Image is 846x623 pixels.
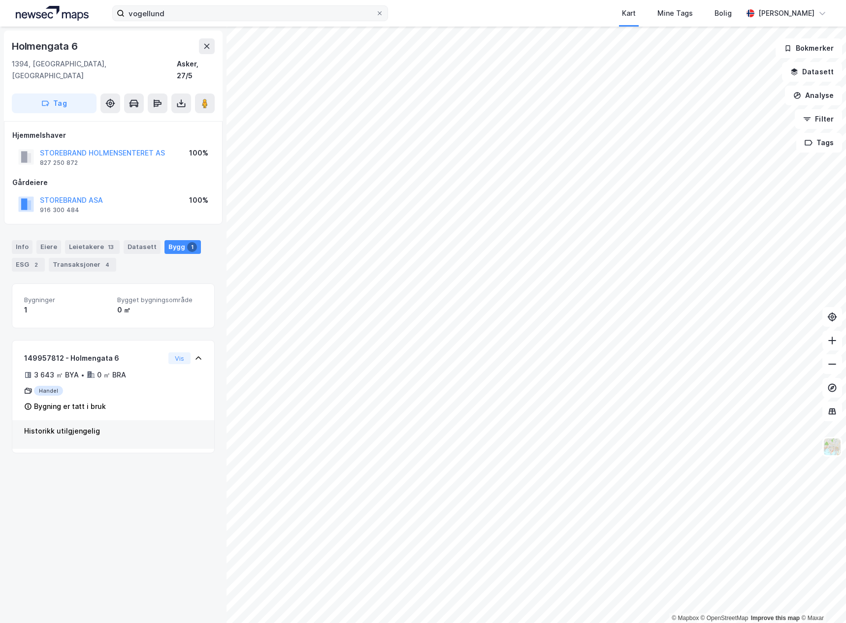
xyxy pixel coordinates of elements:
[49,258,116,272] div: Transaksjoner
[177,58,215,82] div: Asker, 27/5
[40,159,78,167] div: 827 250 872
[701,615,748,622] a: OpenStreetMap
[102,260,112,270] div: 4
[795,109,842,129] button: Filter
[34,369,79,381] div: 3 643 ㎡ BYA
[106,242,116,252] div: 13
[12,240,33,254] div: Info
[81,371,85,379] div: •
[715,7,732,19] div: Bolig
[187,242,197,252] div: 1
[622,7,636,19] div: Kart
[672,615,699,622] a: Mapbox
[785,86,842,105] button: Analyse
[31,260,41,270] div: 2
[189,194,208,206] div: 100%
[782,62,842,82] button: Datasett
[125,6,376,21] input: Søk på adresse, matrikkel, gårdeiere, leietakere eller personer
[797,576,846,623] div: Kontrollprogram for chat
[40,206,79,214] div: 916 300 484
[823,437,842,456] img: Z
[97,369,126,381] div: 0 ㎡ BRA
[12,177,214,188] div: Gårdeiere
[12,129,214,141] div: Hjemmelshaver
[758,7,814,19] div: [PERSON_NAME]
[12,38,80,54] div: Holmengata 6
[117,296,202,304] span: Bygget bygningsområde
[657,7,693,19] div: Mine Tags
[796,133,842,153] button: Tags
[12,258,45,272] div: ESG
[12,93,97,113] button: Tag
[24,425,202,437] div: Historikk utilgjengelig
[189,147,208,159] div: 100%
[117,304,202,316] div: 0 ㎡
[65,240,120,254] div: Leietakere
[36,240,61,254] div: Eiere
[24,352,164,364] div: 149957812 - Holmengata 6
[797,576,846,623] iframe: Chat Widget
[164,240,201,254] div: Bygg
[24,304,109,316] div: 1
[124,240,161,254] div: Datasett
[751,615,800,622] a: Improve this map
[12,58,177,82] div: 1394, [GEOGRAPHIC_DATA], [GEOGRAPHIC_DATA]
[776,38,842,58] button: Bokmerker
[168,352,191,364] button: Vis
[34,401,106,412] div: Bygning er tatt i bruk
[16,6,89,21] img: logo.a4113a55bc3d86da70a041830d287a7e.svg
[24,296,109,304] span: Bygninger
